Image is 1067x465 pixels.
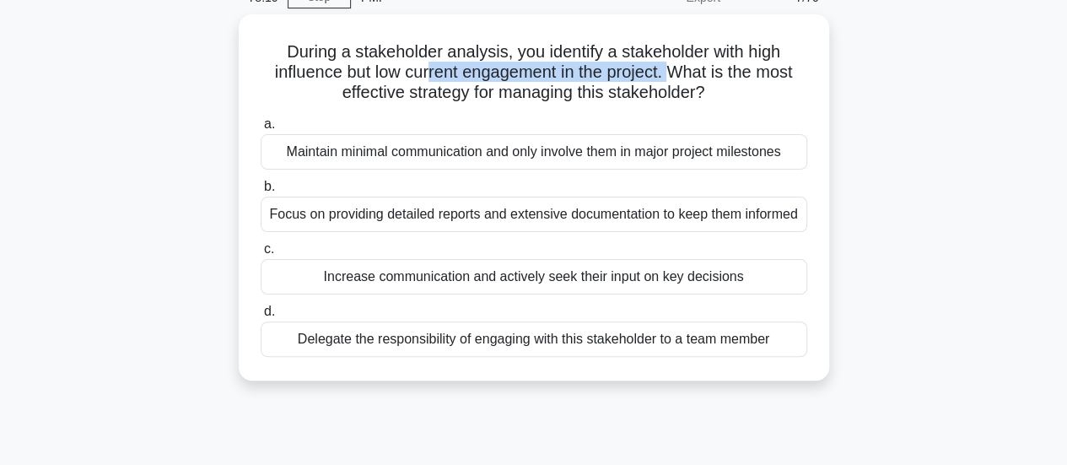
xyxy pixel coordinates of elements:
span: d. [264,304,275,318]
span: a. [264,116,275,131]
div: Focus on providing detailed reports and extensive documentation to keep them informed [261,197,807,232]
div: Maintain minimal communication and only involve them in major project milestones [261,134,807,170]
span: c. [264,241,274,256]
div: Increase communication and actively seek their input on key decisions [261,259,807,295]
div: Delegate the responsibility of engaging with this stakeholder to a team member [261,322,807,357]
h5: During a stakeholder analysis, you identify a stakeholder with high influence but low current eng... [259,41,809,104]
span: b. [264,179,275,193]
